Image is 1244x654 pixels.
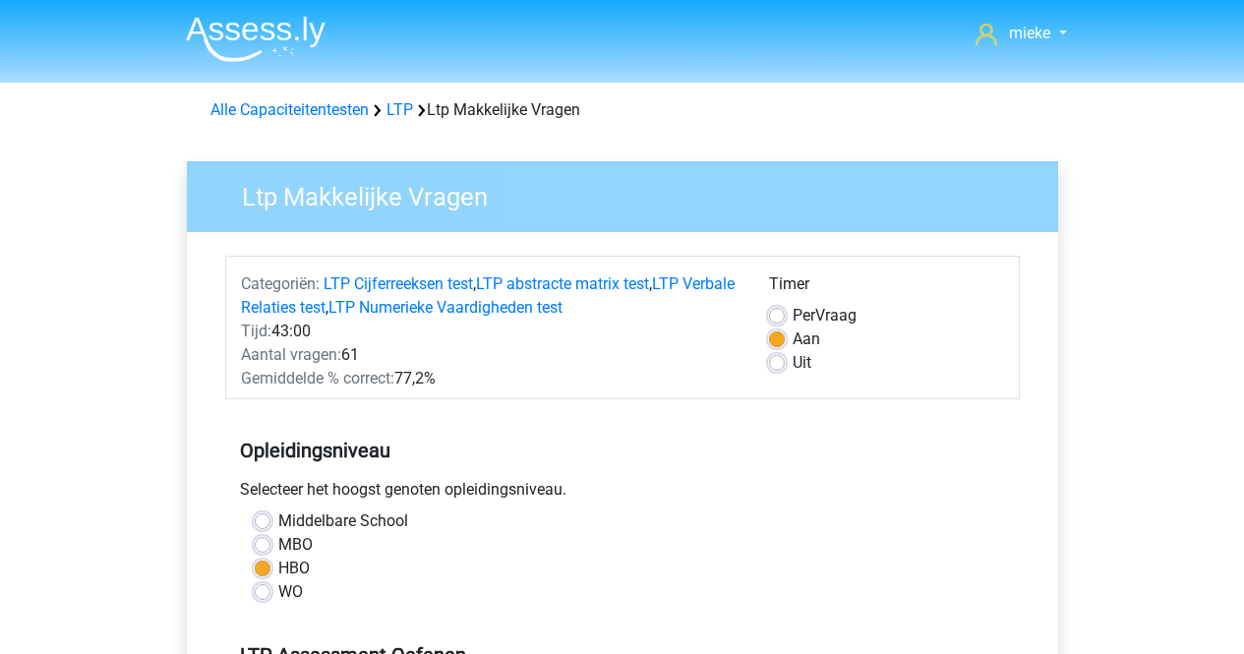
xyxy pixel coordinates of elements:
[278,580,303,604] label: WO
[793,351,811,375] label: Uit
[218,174,1043,212] h3: Ltp Makkelijke Vragen
[769,272,1004,304] div: Timer
[226,367,754,390] div: 77,2%
[793,306,815,325] span: Per
[241,322,271,340] span: Tijd:
[968,22,1074,45] a: mieke
[225,478,1020,509] div: Selecteer het hoogst genoten opleidingsniveau.
[241,369,394,387] span: Gemiddelde % correct:
[793,327,820,351] label: Aan
[328,298,563,317] a: LTP Numerieke Vaardigheden test
[186,16,326,62] img: Assessly
[278,509,408,533] label: Middelbare School
[210,100,369,119] a: Alle Capaciteitentesten
[793,304,857,327] label: Vraag
[240,431,1005,470] h5: Opleidingsniveau
[203,98,1042,122] div: Ltp Makkelijke Vragen
[226,343,754,367] div: 61
[241,274,320,293] span: Categoriën:
[278,557,310,580] label: HBO
[278,533,313,557] label: MBO
[476,274,649,293] a: LTP abstracte matrix test
[324,274,473,293] a: LTP Cijferreeksen test
[226,272,754,320] div: , , ,
[1009,24,1050,42] span: mieke
[386,100,413,119] a: LTP
[226,320,754,343] div: 43:00
[241,345,341,364] span: Aantal vragen:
